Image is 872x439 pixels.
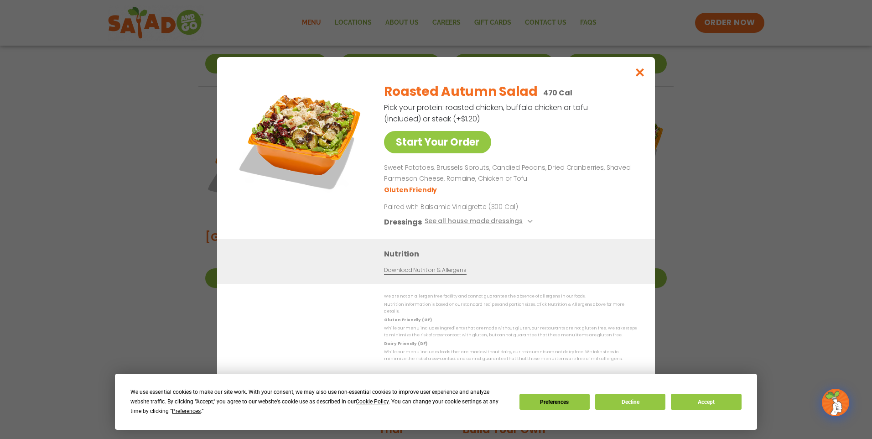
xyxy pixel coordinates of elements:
[384,349,637,363] p: While our menu includes foods that are made without dairy, our restaurants are not dairy free. We...
[384,340,427,346] strong: Dairy Friendly (DF)
[384,266,466,274] a: Download Nutrition & Allergens
[384,293,637,300] p: We are not an allergen free facility and cannot guarantee the absence of allergens in our foods.
[384,185,438,194] li: Gluten Friendly
[823,390,848,415] img: wpChatIcon
[384,317,431,322] strong: Gluten Friendly (GF)
[356,398,389,405] span: Cookie Policy
[671,394,741,410] button: Accept
[625,57,655,88] button: Close modal
[543,87,572,99] p: 470 Cal
[172,408,201,414] span: Preferences
[384,301,637,315] p: Nutrition information is based on our standard recipes and portion sizes. Click Nutrition & Aller...
[384,325,637,339] p: While our menu includes ingredients that are made without gluten, our restaurants are not gluten ...
[384,102,589,125] p: Pick your protein: roasted chicken, buffalo chicken or tofu (included) or steak (+$1.20)
[115,374,757,430] div: Cookie Consent Prompt
[384,202,553,211] p: Paired with Balsamic Vinaigrette (300 Cal)
[384,162,633,184] p: Sweet Potatoes, Brussels Sprouts, Candied Pecans, Dried Cranberries, Shaved Parmesan Cheese, Roma...
[384,82,537,101] h2: Roasted Autumn Salad
[238,75,365,203] img: Featured product photo for Roasted Autumn Salad
[130,387,508,416] div: We use essential cookies to make our site work. With your consent, we may also use non-essential ...
[595,394,665,410] button: Decline
[425,216,535,227] button: See all house made dressings
[519,394,590,410] button: Preferences
[384,131,491,153] a: Start Your Order
[384,248,641,259] h3: Nutrition
[384,216,422,227] h3: Dressings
